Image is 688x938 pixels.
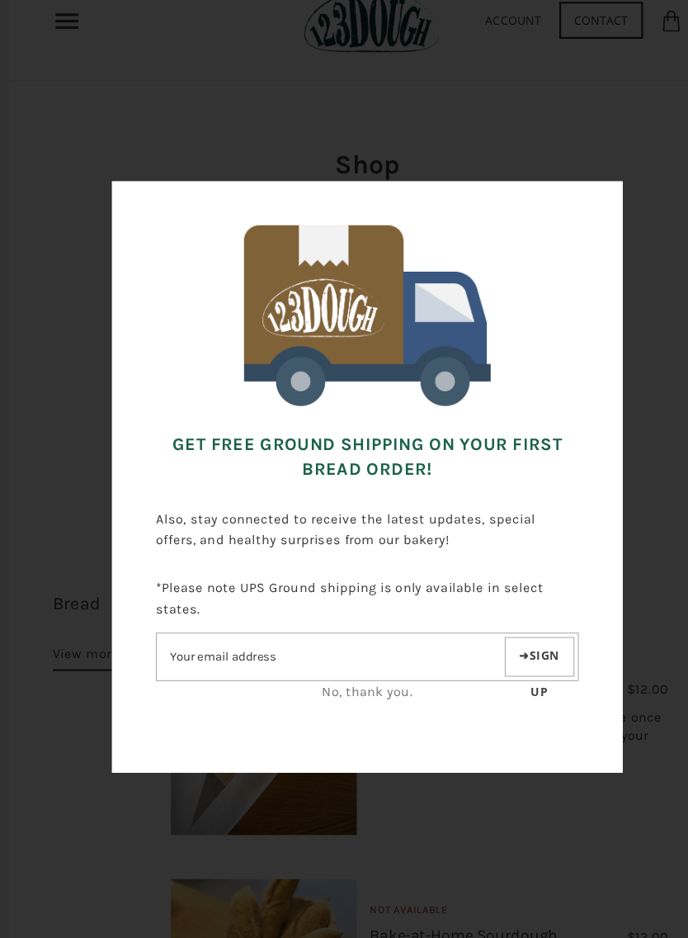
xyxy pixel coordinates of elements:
[473,619,538,656] button: Sign up
[146,486,542,551] p: Also, stay connected to receive the latest updates, special offers, and healthy surprises from ou...
[147,623,469,652] input: Email address
[229,233,459,402] img: 123Dough Bakery Free Shipping for First Time Customers
[302,663,387,678] a: No, thank you.
[146,551,542,693] div: *Please note UPS Ground shipping is only available in select states.
[146,415,542,486] h3: Get FREE Ground Shipping on Your First Bread Order!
